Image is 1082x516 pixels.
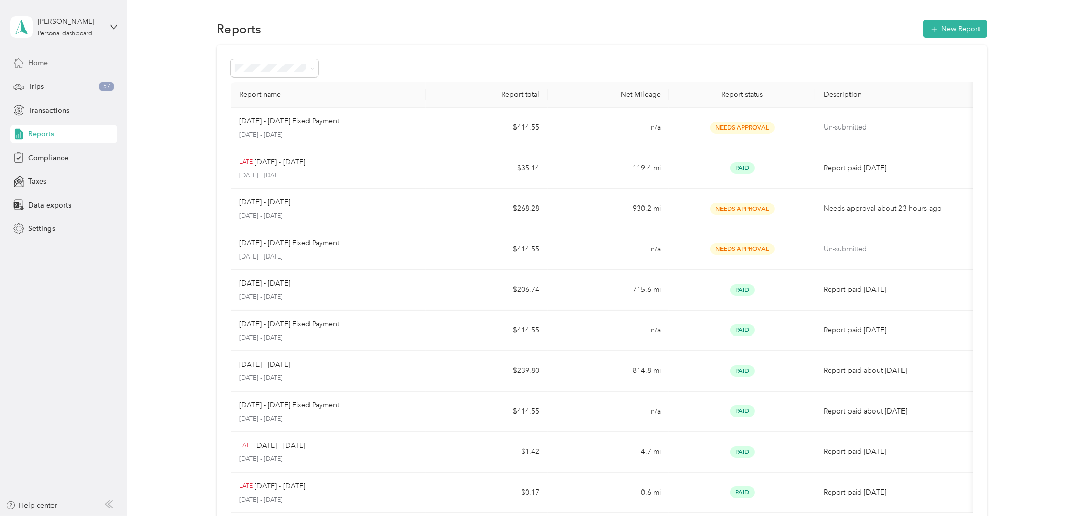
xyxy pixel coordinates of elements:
td: $0.17 [426,473,548,513]
td: 4.7 mi [548,432,669,473]
span: Paid [730,284,755,296]
span: Paid [730,365,755,377]
td: n/a [548,392,669,432]
td: $35.14 [426,148,548,189]
p: [DATE] - [DATE] [239,197,290,208]
p: [DATE] - [DATE] [239,131,418,140]
span: Home [28,58,48,68]
span: Needs Approval [710,243,775,255]
td: n/a [548,108,669,148]
td: $414.55 [426,108,548,148]
p: [DATE] - [DATE] Fixed Payment [239,319,339,330]
p: Report paid about [DATE] [823,365,969,376]
button: New Report [923,20,987,38]
p: Report paid [DATE] [823,325,969,336]
td: 715.6 mi [548,270,669,311]
p: [DATE] - [DATE] [239,278,290,289]
p: Report paid [DATE] [823,163,969,174]
span: Paid [730,446,755,458]
p: [DATE] - [DATE] [239,359,290,370]
td: $206.74 [426,270,548,311]
span: Data exports [28,200,71,211]
p: LATE [239,158,253,167]
p: [DATE] - [DATE] [255,481,306,492]
p: [DATE] - [DATE] [239,333,418,343]
span: Paid [730,405,755,417]
span: Transactions [28,105,69,116]
p: Un-submitted [823,244,969,255]
td: 0.6 mi [548,473,669,513]
td: $414.55 [426,311,548,351]
iframe: Everlance-gr Chat Button Frame [1025,459,1082,516]
td: n/a [548,229,669,270]
span: Trips [28,81,44,92]
p: [DATE] - [DATE] Fixed Payment [239,116,339,127]
span: Settings [28,223,55,234]
th: Description [815,82,977,108]
p: Un-submitted [823,122,969,133]
p: Report paid [DATE] [823,446,969,457]
p: Report paid [DATE] [823,284,969,295]
p: [DATE] - [DATE] [239,374,418,383]
th: Report name [231,82,426,108]
p: [DATE] - [DATE] [239,252,418,262]
span: Paid [730,162,755,174]
p: [DATE] - [DATE] Fixed Payment [239,400,339,411]
td: n/a [548,311,669,351]
td: $1.42 [426,432,548,473]
p: [DATE] - [DATE] [239,415,418,424]
p: [DATE] - [DATE] [239,212,418,221]
div: Report status [677,90,807,99]
p: [DATE] - [DATE] [255,157,306,168]
span: Compliance [28,152,68,163]
td: 814.8 mi [548,351,669,392]
td: $414.55 [426,392,548,432]
button: Help center [6,500,58,511]
p: LATE [239,441,253,450]
span: Reports [28,128,54,139]
span: 57 [99,82,114,91]
div: [PERSON_NAME] [38,16,101,27]
span: Paid [730,324,755,336]
td: $239.80 [426,351,548,392]
p: [DATE] - [DATE] Fixed Payment [239,238,339,249]
td: 119.4 mi [548,148,669,189]
p: Report paid [DATE] [823,487,969,498]
p: Report paid about [DATE] [823,406,969,417]
td: 930.2 mi [548,189,669,229]
span: Paid [730,486,755,498]
p: Needs approval about 23 hours ago [823,203,969,214]
p: [DATE] - [DATE] [255,440,306,451]
p: [DATE] - [DATE] [239,455,418,464]
td: $414.55 [426,229,548,270]
span: Needs Approval [710,122,775,134]
div: Personal dashboard [38,31,92,37]
p: [DATE] - [DATE] [239,293,418,302]
span: Needs Approval [710,203,775,215]
th: Report total [426,82,548,108]
p: [DATE] - [DATE] [239,171,418,180]
p: [DATE] - [DATE] [239,496,418,505]
th: Net Mileage [548,82,669,108]
td: $268.28 [426,189,548,229]
p: LATE [239,482,253,491]
span: Taxes [28,176,46,187]
h1: Reports [217,23,261,34]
